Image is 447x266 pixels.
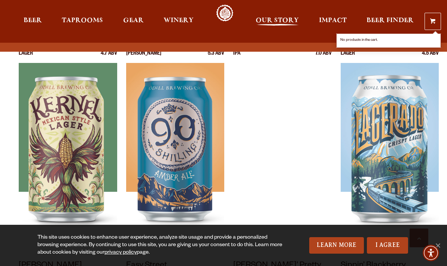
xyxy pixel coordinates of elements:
span: Our Story [256,18,299,24]
p: Lager [19,51,33,63]
a: IPA IPA 7.0 ABV IPA IPA [233,37,332,250]
a: Taprooms [57,4,108,38]
p: 7.0 ABV [315,51,332,63]
a: I Agree [367,237,408,254]
p: 5.3 ABV [208,51,224,63]
a: Lagerado Lager 4.5 ABV Lagerado Lagerado [341,37,439,250]
p: 4.7 ABV [101,51,117,63]
img: IPA [233,63,332,250]
a: Learn More [309,237,364,254]
img: 90 Shilling Ale [126,63,225,250]
p: Lager [341,51,355,63]
a: Beer Finder [362,4,419,38]
p: 4.5 ABV [422,51,439,63]
a: Impact [314,4,352,38]
img: Kernel [19,63,117,250]
a: Gear [118,4,149,38]
a: Odell Home [211,4,239,21]
a: Winery [159,4,198,38]
a: Beer [19,4,47,38]
p: [PERSON_NAME] [126,51,161,63]
span: Winery [164,18,194,24]
div: This site uses cookies to enhance user experience, analyze site usage and provide a personalized ... [37,234,283,257]
span: Beer Finder [367,18,414,24]
a: Kernel Lager 4.7 ABV Kernel Kernel [19,37,117,250]
a: Our Story [251,4,304,38]
span: Beer [24,18,42,24]
div: Accessibility Menu [423,245,439,261]
a: 90 Shilling Ale [PERSON_NAME] 5.3 ABV 90 Shilling Ale 90 Shilling Ale [126,37,225,250]
p: IPA [233,51,240,63]
img: Lagerado [341,63,439,250]
span: Impact [319,18,347,24]
a: privacy policy [104,250,137,256]
span: Taprooms [62,18,103,24]
span: Gear [123,18,144,24]
p: No products in the cart. [337,34,441,48]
